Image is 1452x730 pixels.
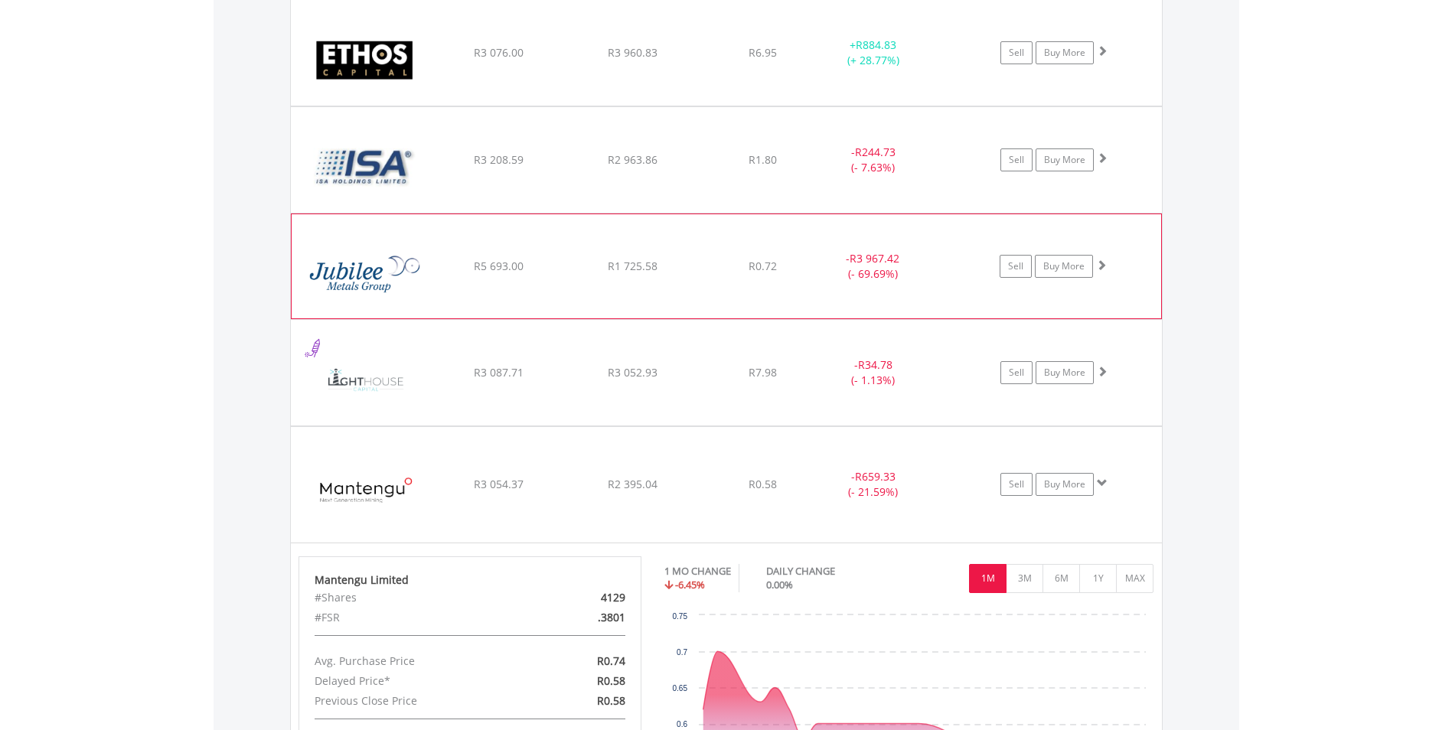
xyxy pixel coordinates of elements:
span: R3 076.00 [474,45,524,60]
div: #FSR [303,608,526,627]
img: EQU.ZA.MTU.png [299,446,430,538]
span: 0.00% [766,578,793,591]
span: R2 963.86 [608,152,657,167]
span: R3 960.83 [608,45,657,60]
div: .3801 [525,608,636,627]
img: EQU.ZA.JBL.png [299,233,431,314]
span: R3 967.42 [850,251,899,266]
a: Sell [1000,361,1033,384]
span: R0.58 [749,477,777,491]
span: R0.72 [749,259,777,273]
div: - (- 69.69%) [815,251,930,282]
span: R6.95 [749,45,777,60]
span: R34.78 [858,357,892,372]
span: R0.74 [597,653,625,668]
div: - (- 7.63%) [816,145,932,175]
text: 0.6 [677,720,687,728]
a: Buy More [1036,473,1094,496]
span: R3 087.71 [474,365,524,380]
div: Previous Close Price [303,691,526,711]
span: R659.33 [855,469,896,484]
span: R7.98 [749,365,777,380]
a: Buy More [1036,361,1094,384]
span: R244.73 [855,145,896,159]
span: R0.58 [597,693,625,708]
span: R5 693.00 [474,259,524,273]
span: R3 052.93 [608,365,657,380]
div: #Shares [303,588,526,608]
button: 1Y [1079,564,1117,593]
div: Avg. Purchase Price [303,651,526,671]
span: R0.58 [597,673,625,688]
button: MAX [1116,564,1153,593]
div: Mantengu Limited [315,572,625,588]
span: R884.83 [856,37,896,52]
div: 1 MO CHANGE [664,564,731,578]
div: Delayed Price* [303,671,526,691]
a: Buy More [1035,255,1093,278]
img: EQU.ZA.EPE.png [299,18,430,101]
text: 0.75 [672,612,687,621]
span: R2 395.04 [608,477,657,491]
a: Buy More [1036,41,1094,64]
span: R3 054.37 [474,477,524,491]
a: Sell [1000,148,1033,171]
a: Sell [1000,41,1033,64]
span: -6.45% [675,578,705,591]
text: 0.65 [672,684,687,693]
span: R1 725.58 [608,259,657,273]
img: EQU.ZA.LTE.png [299,339,430,422]
a: Buy More [1036,148,1094,171]
span: R3 208.59 [474,152,524,167]
button: 1M [969,564,1007,593]
button: 3M [1006,564,1043,593]
text: 0.7 [677,648,687,657]
div: + (+ 28.77%) [816,37,932,68]
img: EQU.ZA.ISA.png [299,126,430,209]
div: - (- 21.59%) [816,469,932,500]
div: DAILY CHANGE [766,564,889,578]
a: Sell [1000,255,1032,278]
button: 6M [1043,564,1080,593]
div: 4129 [525,588,636,608]
a: Sell [1000,473,1033,496]
div: - (- 1.13%) [816,357,932,388]
span: R1.80 [749,152,777,167]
